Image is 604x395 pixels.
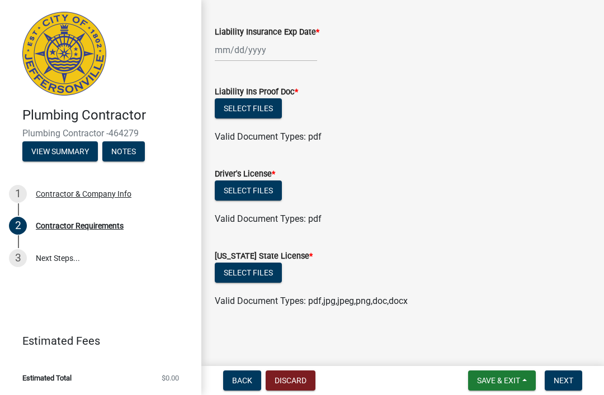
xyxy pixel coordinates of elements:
button: Select files [215,180,282,201]
span: Estimated Total [22,374,72,382]
a: Estimated Fees [9,330,183,352]
label: Liability Ins Proof Doc [215,88,298,96]
wm-modal-confirm: Notes [102,147,145,156]
button: Select files [215,98,282,118]
span: Back [232,376,252,385]
h4: Plumbing Contractor [22,107,192,123]
span: Plumbing Contractor -464279 [22,128,179,139]
button: View Summary [22,141,98,161]
label: Liability Insurance Exp Date [215,28,319,36]
div: 1 [9,185,27,203]
div: 2 [9,217,27,235]
div: 3 [9,249,27,267]
div: Contractor & Company Info [36,190,131,198]
label: [US_STATE] State License [215,253,313,260]
span: Valid Document Types: pdf [215,213,322,224]
label: Driver's License [215,170,275,178]
span: $0.00 [162,374,179,382]
button: Notes [102,141,145,161]
span: Save & Exit [477,376,520,385]
wm-modal-confirm: Summary [22,147,98,156]
button: Discard [266,370,315,391]
input: mm/dd/yyyy [215,39,317,61]
button: Next [545,370,582,391]
img: City of Jeffersonville, Indiana [22,12,106,96]
button: Back [223,370,261,391]
span: Next [554,376,573,385]
span: Valid Document Types: pdf [215,131,322,142]
button: Select files [215,263,282,283]
span: Valid Document Types: pdf,jpg,jpeg,png,doc,docx [215,296,408,306]
button: Save & Exit [468,370,536,391]
div: Contractor Requirements [36,222,124,230]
